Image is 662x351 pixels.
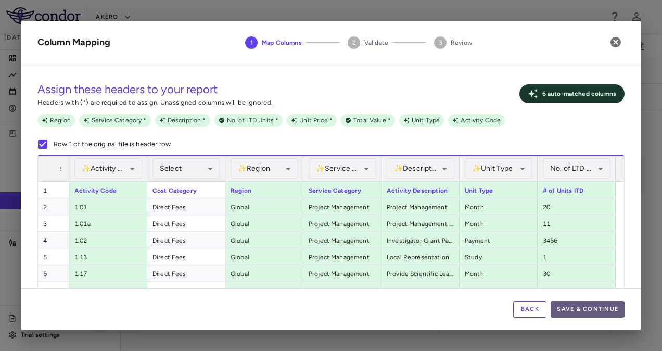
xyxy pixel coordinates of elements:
[37,35,110,49] div: Column Mapping
[460,198,538,215] div: Month
[381,182,460,198] div: Activity Description
[38,248,69,265] div: 5
[456,116,505,125] span: Activity Code
[538,282,616,298] div: 23
[408,116,444,125] span: Unit Type
[38,282,69,298] div: 7
[147,215,225,231] div: Direct Fees
[303,232,381,248] div: Project Management
[38,182,69,198] div: 1
[460,282,538,298] div: Study
[387,158,454,179] div: ✨ Description
[538,232,616,248] div: 3466
[225,215,303,231] div: Global
[460,232,538,248] div: Payment
[262,38,302,47] span: Map Columns
[513,301,546,318] button: Back
[38,232,69,248] div: 4
[381,232,460,248] div: Investigator Grant Payment Processing
[163,116,210,125] span: Description *
[46,116,75,125] span: Region
[160,164,182,173] span: Select
[538,215,616,231] div: 11
[231,158,298,179] div: ✨ Region
[303,182,381,198] div: Service Category
[381,282,460,298] div: Data Management Fees
[460,265,538,281] div: Month
[460,215,538,231] div: Month
[87,116,151,125] span: Service Category *
[303,198,381,215] div: Project Management
[225,265,303,281] div: Global
[37,98,273,107] p: Headers with (*) are required to assign. Unassigned columns will be ignored.
[69,198,147,215] div: 1.01
[542,89,616,98] p: 6 auto- matched column s
[295,116,337,125] span: Unit Price *
[538,198,616,215] div: 20
[223,116,283,125] span: No. of LTD Units *
[538,182,616,198] div: # of Units ITD
[225,198,303,215] div: Global
[538,248,616,265] div: 1
[465,158,532,179] div: ✨ Unit Type
[237,24,310,61] button: Map Columns
[69,282,147,298] div: 1.19
[381,215,460,231] div: Project Management - Future units
[147,282,225,298] div: Direct Fees
[551,301,625,318] button: Save & Continue
[225,282,303,298] div: Global
[225,232,303,248] div: Global
[225,248,303,265] div: Global
[38,215,69,231] div: 3
[303,265,381,281] div: Project Management
[303,282,381,298] div: Project Management
[349,116,395,125] span: Total Value *
[147,182,225,198] div: Cost Category
[147,248,225,265] div: Direct Fees
[381,265,460,281] div: Provide Scientific Leadership
[38,198,69,215] div: 2
[69,232,147,248] div: 1.02
[69,182,147,198] div: Activity Code
[543,158,610,179] div: No. of LTD Units
[38,265,69,281] div: 6
[69,215,147,231] div: 1.01a
[460,248,538,265] div: Study
[538,265,616,281] div: 30
[303,248,381,265] div: Project Management
[225,182,303,198] div: Region
[74,158,142,179] div: ✨ Activity Code
[147,265,225,281] div: Direct Fees
[54,140,171,149] p: Row 1 of the original file is header row
[250,39,253,46] text: 1
[147,198,225,215] div: Direct Fees
[381,248,460,265] div: Local Representation
[381,198,460,215] div: Project Management
[460,182,538,198] div: Unit Type
[147,232,225,248] div: Direct Fees
[69,248,147,265] div: 1.13
[37,81,273,98] h5: Assign these headers to your report
[69,265,147,281] div: 1.17
[309,158,376,179] div: ✨ Service Category
[303,215,381,231] div: Project Management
